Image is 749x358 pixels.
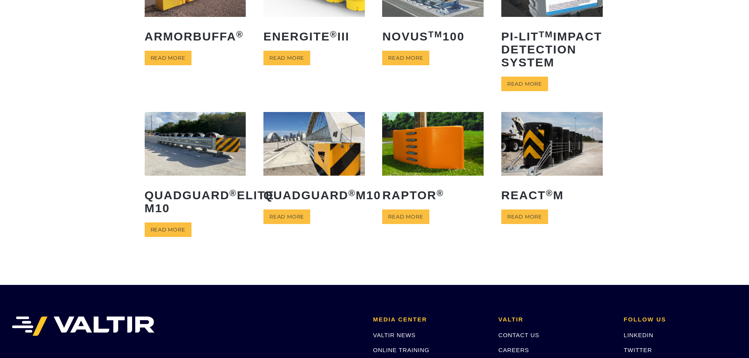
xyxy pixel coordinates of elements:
a: Read more about “RAPTOR®” [382,209,429,224]
a: Read more about “ENERGITE® III” [263,51,310,65]
a: QuadGuard®M10 [263,112,365,207]
h2: REACT M [501,183,603,207]
a: CAREERS [499,347,529,353]
h2: ArmorBuffa [145,24,246,49]
a: LINKEDIN [624,332,653,338]
h2: RAPTOR [382,183,484,207]
h2: QuadGuard Elite M10 [145,183,246,220]
a: Read more about “QuadGuard® M10” [263,209,310,224]
a: VALTIR NEWS [373,332,416,338]
sup: ® [230,188,237,198]
a: Read more about “REACT® M” [501,209,548,224]
sup: ® [236,29,244,39]
a: TWITTER [624,347,652,353]
sup: TM [539,29,553,39]
a: Read more about “PI-LITTM Impact Detection System” [501,77,548,91]
sup: ® [330,29,337,39]
a: Read more about “NOVUSTM 100” [382,51,429,65]
h2: MEDIA CENTER [373,316,487,323]
h2: ENERGITE III [263,24,365,49]
a: CONTACT US [499,332,539,338]
h2: NOVUS 100 [382,24,484,49]
sup: ® [437,188,444,198]
a: ONLINE TRAINING [373,347,429,353]
sup: ® [546,188,553,198]
a: RAPTOR® [382,112,484,207]
h2: PI-LIT Impact Detection System [501,24,603,75]
h2: QuadGuard M10 [263,183,365,207]
a: Read more about “QuadGuard® Elite M10” [145,222,191,237]
a: QuadGuard®Elite M10 [145,112,246,220]
h2: FOLLOW US [624,316,737,323]
h2: VALTIR [499,316,612,323]
img: VALTIR [12,316,155,336]
a: Read more about “ArmorBuffa®” [145,51,191,65]
a: REACT®M [501,112,603,207]
sup: TM [428,29,443,39]
sup: ® [348,188,356,198]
